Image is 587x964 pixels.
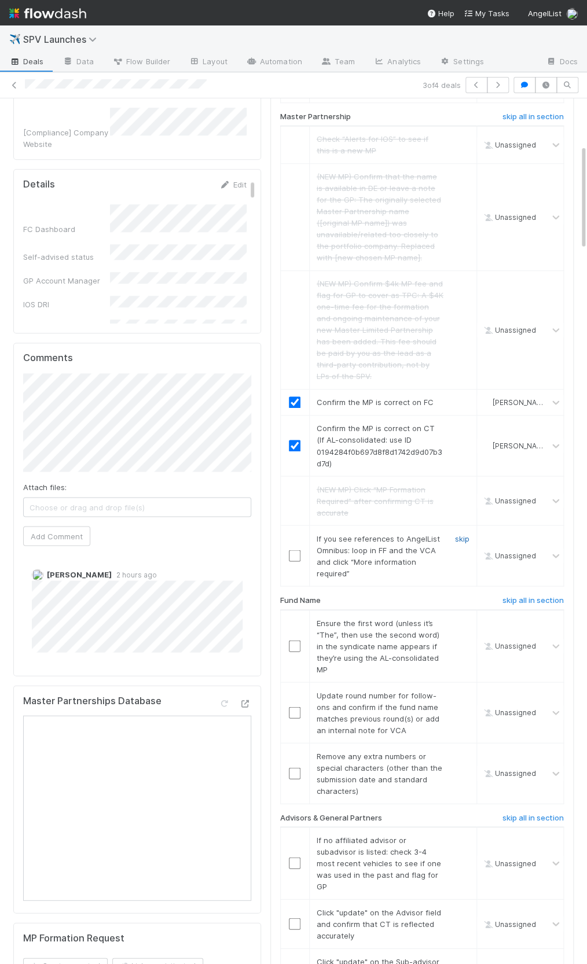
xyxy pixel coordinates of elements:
span: Unassigned [481,326,536,334]
span: (NEW MP) Confirm that the name is available in DE or leave a note for the GP: The originally sele... [317,172,441,262]
a: skip all in section [502,112,564,126]
span: My Tasks [464,9,509,18]
a: skip all in section [502,595,564,609]
span: Confirm the MP is correct on CT (If AL-consolidated: use ID 0194284f0b697d8f8d1742d9d07b3d7d) [317,424,442,468]
div: Help [427,8,454,19]
img: logo-inverted-e16ddd16eac7371096b0.svg [9,3,86,23]
img: avatar_04f2f553-352a-453f-b9fb-c6074dc60769.png [566,8,578,20]
a: Flow Builder [103,53,179,72]
a: Team [311,53,364,72]
span: Deals [9,56,44,67]
h5: Master Partnerships Database [23,695,162,707]
div: [Compliance] Company Website [23,127,110,150]
a: Data [53,53,103,72]
div: Self-advised status [23,251,110,263]
span: Flow Builder [112,56,170,67]
span: [PERSON_NAME] [47,569,112,579]
span: AngelList [528,9,562,18]
span: (NEW MP) Confirm $4k MP fee and flag for GP to cover as TPC: A $4K one-time fee for the formation... [317,279,443,381]
a: skip [455,533,469,543]
a: skip all in section [502,813,564,827]
span: Unassigned [481,708,536,717]
h5: Comments [23,352,251,364]
span: [PERSON_NAME] [493,398,549,407]
a: My Tasks [464,8,509,19]
span: Unassigned [481,859,536,867]
a: Automation [237,53,311,72]
h5: MP Formation Request [23,932,124,944]
span: If no affiliated advisor or subadvisor is listed: check 3-4 most recent vehicles to see if one wa... [317,835,441,891]
span: Confirm the MP is correct on FC [317,398,434,407]
div: Ready to Launch DRI [23,322,110,334]
a: Layout [179,53,237,72]
h6: Fund Name [280,595,321,605]
span: SPV Launches [23,34,102,45]
span: Choose or drag and drop file(s) [24,498,251,516]
h6: Master Partnership [280,112,351,122]
span: Ensure the first word (unless it’s “The”, then use the second word) in the syndicate name appears... [317,618,439,674]
div: GP Account Manager [23,275,110,286]
span: Unassigned [481,496,536,505]
button: Add Comment [23,526,90,546]
span: Update round number for follow-ons and confirm if the fund name matches previous round(s) or add ... [317,690,439,734]
span: Check “Alerts for IOS” to see if this is a new MP [317,134,428,155]
span: If you see references to AngelList Omnibus: loop in FF and the VCA and click “More information re... [317,533,440,577]
span: Unassigned [481,769,536,778]
span: Unassigned [481,213,536,222]
span: Unassigned [481,642,536,650]
span: 3 of 4 deals [423,79,461,91]
span: Unassigned [481,551,536,560]
span: Click "update" on the Advisor field and confirm that CT is reflected accurately [317,907,441,940]
span: ✈️ [9,34,21,44]
span: Unassigned [481,141,536,149]
h6: skip all in section [502,112,564,122]
a: Analytics [364,53,430,72]
a: Settings [430,53,493,72]
img: avatar_c597f508-4d28-4c7c-92e0-bd2d0d338f8e.png [32,569,43,580]
span: (NEW MP) Click “MP Formation Required” after confirming CT is accurate [317,484,434,517]
img: avatar_04f2f553-352a-453f-b9fb-c6074dc60769.png [482,398,491,407]
h5: Details [23,179,55,190]
a: Docs [537,53,587,72]
span: Remove any extra numbers or special characters (other than the submission date and standard chara... [317,751,442,795]
h6: skip all in section [502,813,564,822]
span: [PERSON_NAME] [493,441,549,450]
img: avatar_04f2f553-352a-453f-b9fb-c6074dc60769.png [482,441,491,450]
h6: Advisors & General Partners [280,813,382,822]
span: Unassigned [481,919,536,928]
div: FC Dashboard [23,223,110,235]
label: Attach files: [23,481,67,492]
h6: skip all in section [502,595,564,605]
span: 2 hours ago [112,570,157,579]
div: IOS DRI [23,299,110,310]
a: Edit [219,180,247,189]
